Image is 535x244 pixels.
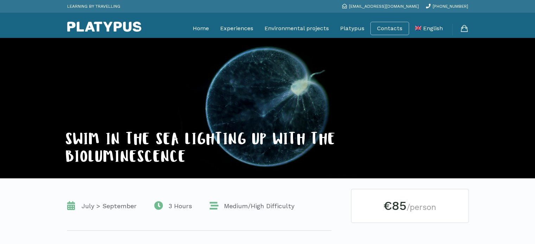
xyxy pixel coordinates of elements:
a: Environmental projects [265,20,329,37]
span: 3 Hours [165,202,192,210]
a: Experiences [220,20,253,37]
span: [PHONE_NUMBER] [433,4,468,9]
img: Platypus [67,21,141,32]
span: July > September [78,202,136,210]
a: English [415,20,443,37]
a: [EMAIL_ADDRESS][DOMAIN_NAME] [342,4,419,9]
small: /person [407,203,436,212]
h2: €85 [362,200,458,212]
a: Home [193,20,209,37]
span: Medium/High Difficulty [221,202,294,210]
span: Swim in the sea lighting up with the bioluminescence [65,133,336,167]
a: Contacts [377,25,402,32]
span: English [423,25,443,32]
a: [PHONE_NUMBER] [426,4,468,9]
a: Platypus [340,20,364,37]
p: LEARNING BY TRAVELLING [67,2,120,11]
span: [EMAIL_ADDRESS][DOMAIN_NAME] [349,4,419,9]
